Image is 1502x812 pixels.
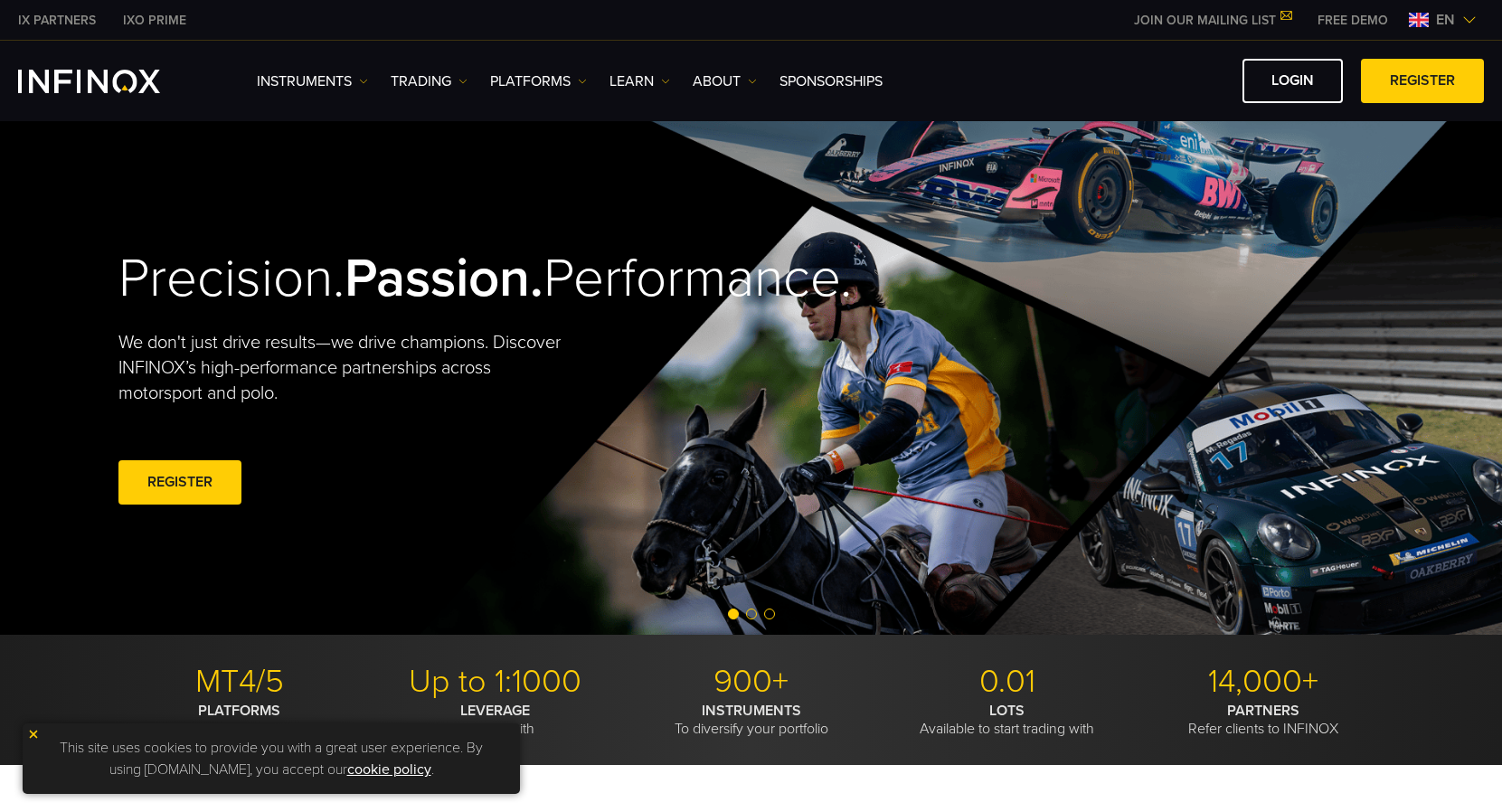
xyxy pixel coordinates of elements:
[27,728,40,741] img: yellow close icon
[989,702,1025,720] strong: LOTS
[118,702,361,738] p: With modern trading tools
[1361,59,1484,103] a: REGISTER
[886,702,1129,738] p: Available to start trading with
[779,71,883,92] a: SPONSORSHIPS
[32,732,511,785] p: This site uses cookies to provide you with a great user experience. By using [DOMAIN_NAME], you a...
[345,246,543,311] strong: Passion.
[886,662,1129,702] p: 0.01
[1304,11,1402,30] a: INFINOX MENU
[1142,702,1384,738] p: Refer clients to INFINOX
[693,71,757,92] a: ABOUT
[198,702,280,720] strong: PLATFORMS
[1242,59,1343,103] a: LOGIN
[347,760,431,779] a: cookie policy
[1142,662,1384,702] p: 14,000+
[1227,702,1299,720] strong: PARTNERS
[460,702,530,720] strong: LEVERAGE
[609,71,670,92] a: Learn
[5,11,109,30] a: INFINOX
[118,662,361,702] p: MT4/5
[630,702,873,738] p: To diversify your portfolio
[118,460,241,505] a: REGISTER
[702,702,801,720] strong: INSTRUMENTS
[1120,13,1304,28] a: JOIN OUR MAILING LIST
[764,609,775,619] span: Go to slide 3
[374,702,617,738] p: To trade with
[630,662,873,702] p: 900+
[109,11,200,30] a: INFINOX
[728,609,739,619] span: Go to slide 1
[1429,9,1462,31] span: en
[391,71,468,92] a: TRADING
[257,71,368,92] a: Instruments
[746,609,757,619] span: Go to slide 2
[490,71,587,92] a: PLATFORMS
[18,70,203,93] a: INFINOX Logo
[374,662,617,702] p: Up to 1:1000
[118,330,574,406] p: We don't just drive results—we drive champions. Discover INFINOX’s high-performance partnerships ...
[118,246,688,312] h2: Precision. Performance.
